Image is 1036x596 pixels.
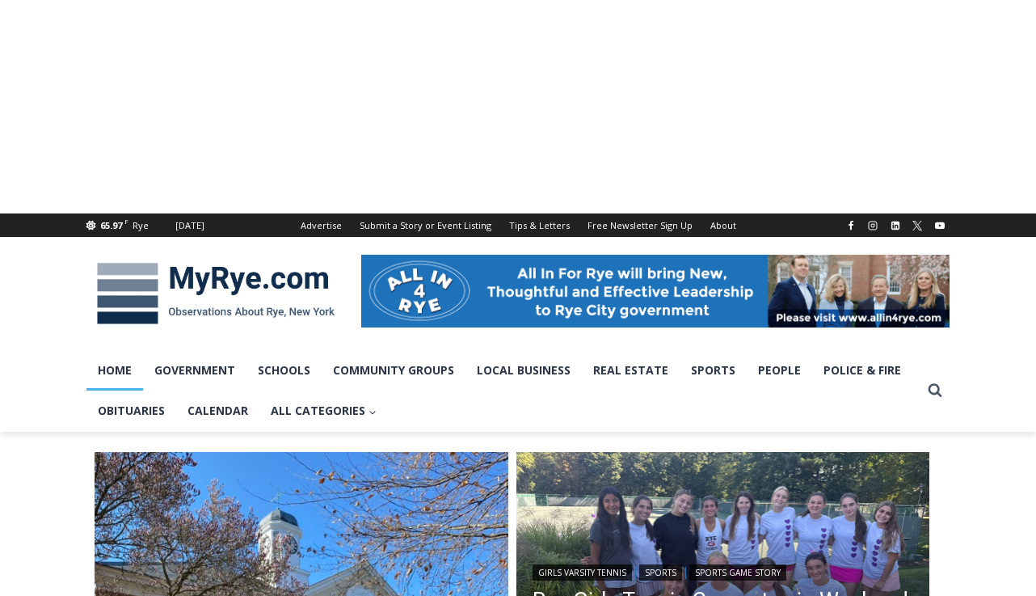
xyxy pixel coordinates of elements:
a: Free Newsletter Sign Up [579,213,701,237]
span: 65.97 [100,219,122,231]
a: Advertise [292,213,351,237]
a: Police & Fire [812,350,912,391]
div: Rye [133,218,149,233]
a: Facebook [841,216,861,235]
nav: Primary Navigation [86,350,920,432]
div: [DATE] [175,218,204,233]
a: Girls Varsity Tennis [533,564,632,581]
a: Sports [639,564,682,581]
a: Government [143,350,246,391]
img: All in for Rye [361,255,950,328]
a: Local Business [465,350,582,391]
span: F [124,217,128,226]
a: Community Groups [322,350,465,391]
a: Linkedin [886,216,905,235]
a: YouTube [930,216,950,235]
a: All Categories [259,391,388,431]
img: MyRye.com [86,252,345,336]
a: About [701,213,745,237]
button: View Search Form [920,376,950,405]
a: Sports Game Story [689,564,786,581]
a: Sports [680,350,747,391]
a: Real Estate [582,350,680,391]
div: | | [533,561,914,581]
a: People [747,350,812,391]
a: Submit a Story or Event Listing [351,213,500,237]
a: Schools [246,350,322,391]
a: Obituaries [86,391,176,431]
a: Home [86,350,143,391]
a: Tips & Letters [500,213,579,237]
a: Instagram [863,216,882,235]
a: Calendar [176,391,259,431]
span: All Categories [271,402,377,420]
a: X [908,216,927,235]
nav: Secondary Navigation [292,213,745,237]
